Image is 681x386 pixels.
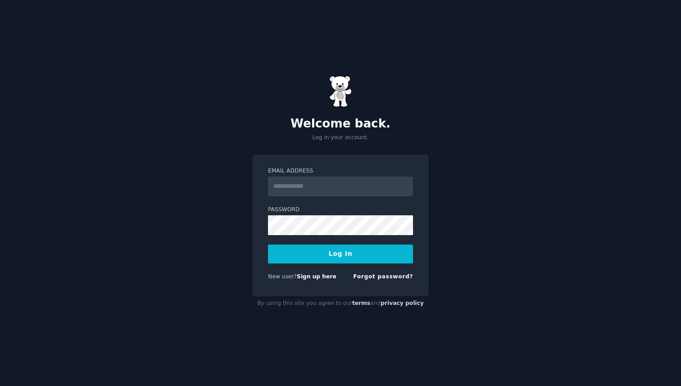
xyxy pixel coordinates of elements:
img: Gummy Bear [329,76,352,107]
h2: Welcome back. [252,117,429,131]
div: By using this site you agree to our and [252,296,429,311]
span: New user? [268,273,297,280]
label: Password [268,206,413,214]
a: privacy policy [381,300,424,306]
a: Sign up here [297,273,336,280]
a: Forgot password? [353,273,413,280]
label: Email Address [268,167,413,175]
a: terms [352,300,370,306]
p: Log in your account. [252,134,429,142]
button: Log In [268,245,413,263]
